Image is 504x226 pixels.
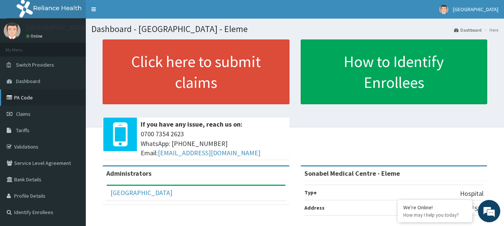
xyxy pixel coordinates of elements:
a: [GEOGRAPHIC_DATA] [110,188,172,197]
h1: Dashboard - [GEOGRAPHIC_DATA] - Eleme [91,24,498,34]
a: How to Identify Enrollees [301,39,488,104]
img: User Image [4,22,21,39]
span: Dashboard [16,78,40,85]
b: If you have any issue, reach us on: [141,120,242,128]
span: [GEOGRAPHIC_DATA] [453,6,498,13]
a: Dashboard [454,27,482,33]
a: Online [26,34,44,39]
p: [GEOGRAPHIC_DATA] [26,24,88,31]
b: Type [304,189,317,196]
a: Click here to submit claims [103,39,289,104]
span: Claims [16,111,31,117]
b: Address [304,204,325,211]
span: Switch Providers [16,61,54,68]
span: 0700 7354 2623 WhatsApp: [PHONE_NUMBER] Email: [141,129,286,158]
div: We're Online! [403,204,467,211]
p: How may I help you today? [403,212,467,218]
strong: Sonabel Medical Centre - Eleme [304,169,400,178]
span: Tariffs [16,127,29,134]
li: Here [482,27,498,33]
p: Hospital [460,189,483,198]
b: Administrators [106,169,151,178]
img: User Image [439,5,448,14]
a: [EMAIL_ADDRESS][DOMAIN_NAME] [158,149,260,157]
